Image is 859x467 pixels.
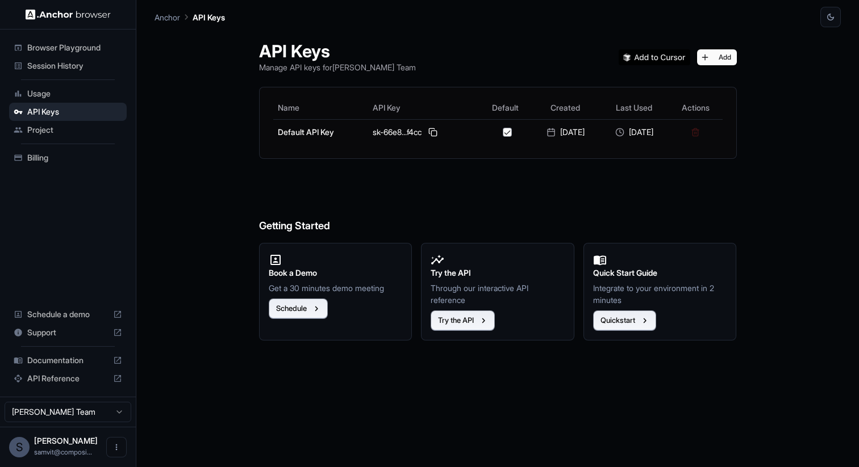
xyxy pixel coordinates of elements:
p: Integrate to your environment in 2 minutes [593,282,727,306]
th: Name [273,96,369,119]
div: Documentation [9,351,127,369]
th: Last Used [600,96,669,119]
div: [DATE] [604,127,664,138]
button: Open menu [106,437,127,457]
span: Support [27,327,109,338]
th: Actions [669,96,723,119]
div: Project [9,121,127,139]
div: Usage [9,85,127,103]
img: Anchor Logo [26,9,111,20]
span: Documentation [27,355,109,366]
div: sk-66e8...f4cc [373,125,474,139]
p: Through our interactive API reference [431,282,565,306]
div: Browser Playground [9,39,127,57]
div: Session History [9,57,127,75]
h2: Try the API [431,267,565,279]
div: API Keys [9,103,127,121]
div: Schedule a demo [9,305,127,323]
span: Samvit Jatia [34,436,98,445]
div: S [9,437,30,457]
span: Project [27,124,122,136]
span: Schedule a demo [27,309,109,320]
button: Try the API [431,310,495,331]
p: Anchor [155,11,180,23]
span: Billing [27,152,122,163]
span: API Reference [27,373,109,384]
div: Billing [9,149,127,167]
h1: API Keys [259,41,416,61]
h6: Getting Started [259,173,737,234]
h2: Book a Demo [269,267,403,279]
button: Quickstart [593,310,656,331]
th: Created [531,96,600,119]
nav: breadcrumb [155,11,225,23]
span: Session History [27,60,122,71]
td: Default API Key [273,119,369,145]
button: Schedule [269,298,328,319]
button: Copy API key [426,125,440,139]
p: Manage API keys for [PERSON_NAME] Team [259,61,416,73]
div: [DATE] [536,127,595,138]
p: API Keys [193,11,225,23]
th: API Key [368,96,479,119]
button: Add [697,49,737,65]
span: Usage [27,88,122,99]
th: Default [479,96,531,119]
span: samvit@composio.dev [34,448,92,456]
span: API Keys [27,106,122,117]
img: Add anchorbrowser MCP server to Cursor [619,49,690,65]
h2: Quick Start Guide [593,267,727,279]
p: Get a 30 minutes demo meeting [269,282,403,294]
div: API Reference [9,369,127,388]
div: Support [9,323,127,342]
span: Browser Playground [27,42,122,53]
